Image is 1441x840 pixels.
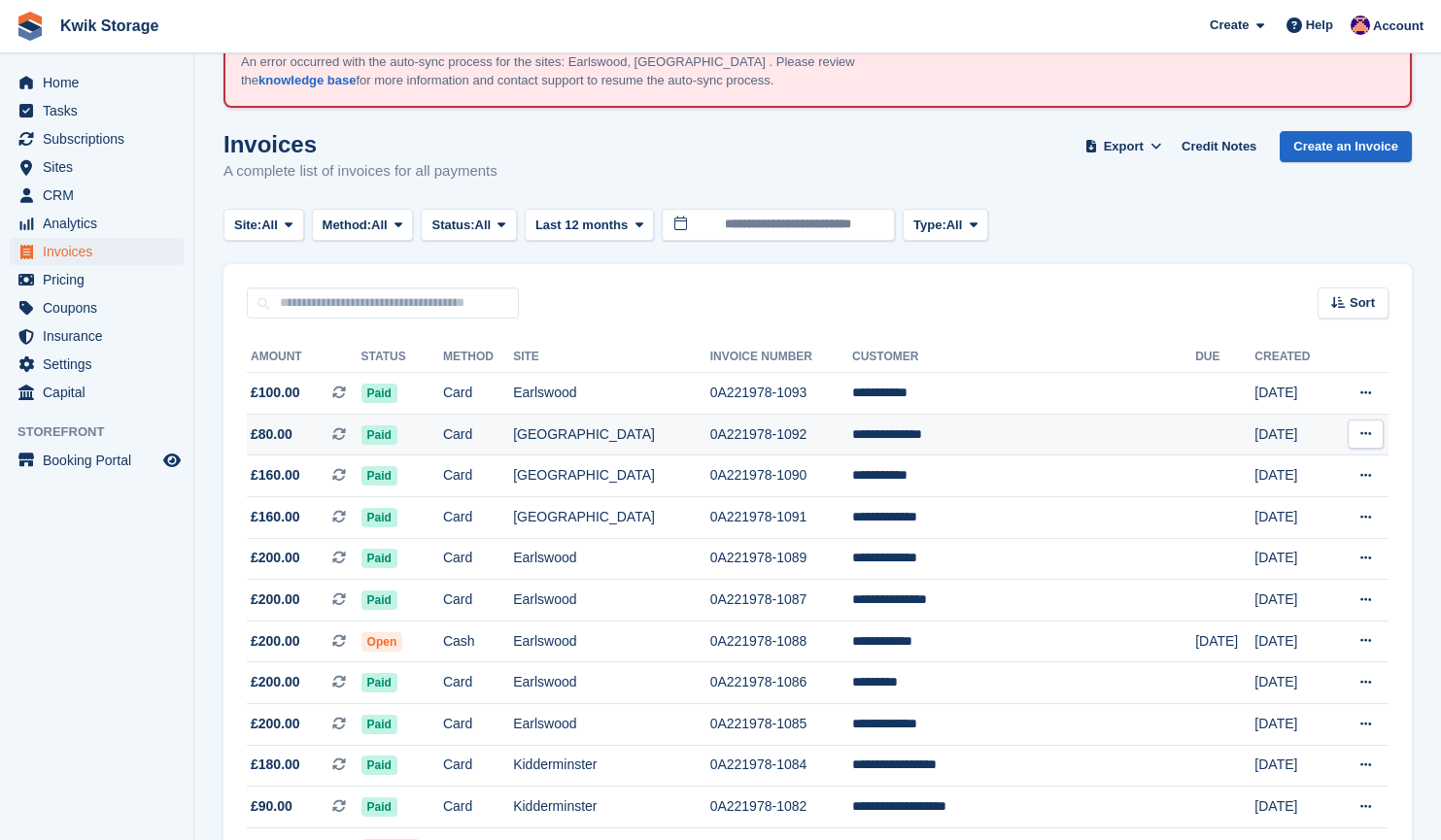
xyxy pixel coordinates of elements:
[10,97,184,124] a: menu
[710,342,852,373] th: Invoice Number
[710,414,852,455] td: 0A221978-1092
[443,662,513,704] td: Card
[443,373,513,415] td: Card
[525,209,654,241] button: Last 12 months
[43,69,159,96] span: Home
[513,787,710,828] td: Kidderminster
[17,422,193,442] span: Storefront
[223,160,497,183] p: A complete list of invoices for all payments
[251,383,300,403] span: £100.00
[513,580,710,622] td: Earlswood
[1254,414,1331,455] td: [DATE]
[251,507,300,527] span: £160.00
[361,590,397,610] span: Paid
[710,787,852,828] td: 0A221978-1082
[43,351,159,378] span: Settings
[710,455,852,497] td: 0A221978-1090
[251,589,300,610] span: £200.00
[1254,496,1331,538] td: [DATE]
[361,549,397,568] span: Paid
[361,756,397,775] span: Paid
[251,424,292,445] span: £80.00
[710,580,852,622] td: 0A221978-1087
[710,621,852,662] td: 0A221978-1088
[946,216,963,235] span: All
[261,216,278,235] span: All
[1174,131,1264,163] a: Credit Notes
[513,538,710,580] td: Earlswood
[513,662,710,704] td: Earlswood
[513,496,710,538] td: [GEOGRAPHIC_DATA]
[251,796,292,817] span: £90.00
[10,266,184,293] a: menu
[43,97,159,124] span: Tasks
[1350,293,1375,313] span: Sort
[710,703,852,745] td: 0A221978-1085
[443,414,513,455] td: Card
[710,373,852,415] td: 0A221978-1093
[43,210,159,237] span: Analytics
[443,580,513,622] td: Card
[43,294,159,321] span: Coupons
[323,216,372,235] span: Method:
[10,153,184,181] a: menu
[443,745,513,787] td: Card
[1104,137,1144,156] span: Export
[43,125,159,152] span: Subscriptions
[10,238,184,265] a: menu
[43,266,159,293] span: Pricing
[852,342,1195,373] th: Customer
[1373,17,1424,36] span: Account
[10,125,184,152] a: menu
[361,425,397,445] span: Paid
[903,209,988,241] button: Type: All
[421,209,516,241] button: Status: All
[710,496,852,538] td: 0A221978-1091
[1254,538,1331,580] td: [DATE]
[475,216,492,235] span: All
[535,216,628,235] span: Last 12 months
[1254,787,1331,828] td: [DATE]
[234,216,261,235] span: Site:
[443,538,513,580] td: Card
[431,216,474,235] span: Status:
[361,466,397,486] span: Paid
[247,342,361,373] th: Amount
[513,373,710,415] td: Earlswood
[443,342,513,373] th: Method
[513,455,710,497] td: [GEOGRAPHIC_DATA]
[443,621,513,662] td: Cash
[1306,16,1333,35] span: Help
[43,182,159,209] span: CRM
[443,787,513,828] td: Card
[513,414,710,455] td: [GEOGRAPHIC_DATA]
[710,745,852,787] td: 0A221978-1084
[1351,16,1370,35] img: Jade Stanley
[43,238,159,265] span: Invoices
[443,496,513,538] td: Card
[43,447,159,474] span: Booking Portal
[1254,342,1331,373] th: Created
[10,447,184,474] a: menu
[513,621,710,662] td: Earlswood
[251,631,300,652] span: £200.00
[10,294,184,321] a: menu
[1254,662,1331,704] td: [DATE]
[513,342,710,373] th: Site
[251,755,300,775] span: £180.00
[361,384,397,403] span: Paid
[710,662,852,704] td: 0A221978-1086
[1195,621,1254,662] td: [DATE]
[43,153,159,181] span: Sites
[10,182,184,209] a: menu
[251,548,300,568] span: £200.00
[1254,580,1331,622] td: [DATE]
[223,131,497,157] h1: Invoices
[1254,455,1331,497] td: [DATE]
[371,216,388,235] span: All
[361,673,397,692] span: Paid
[361,632,403,652] span: Open
[312,209,414,241] button: Method: All
[513,745,710,787] td: Kidderminster
[52,10,166,42] a: Kwik Storage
